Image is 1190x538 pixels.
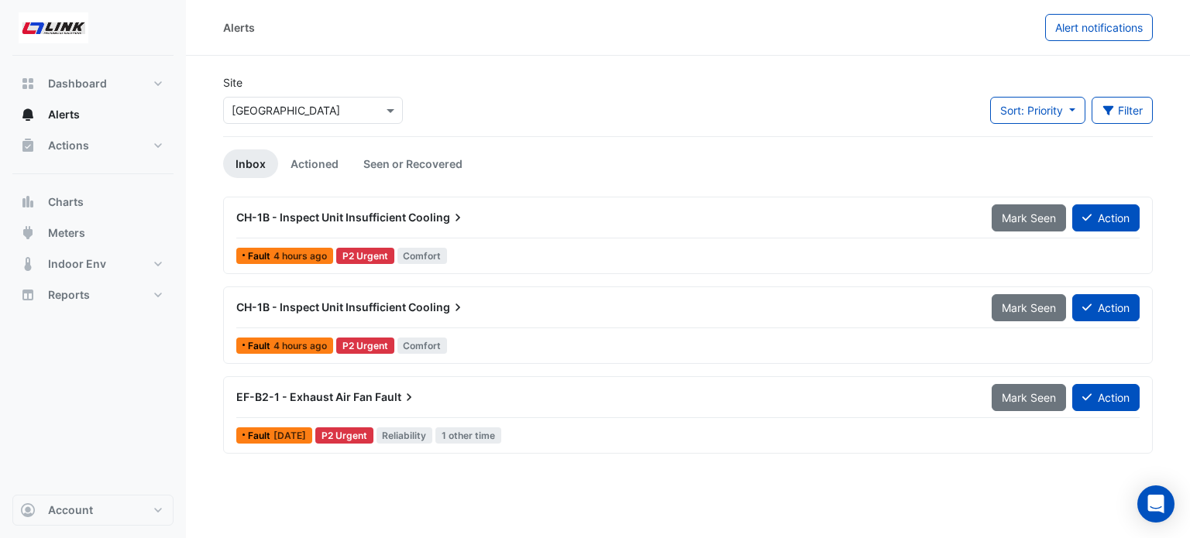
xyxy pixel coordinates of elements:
span: Reports [48,287,90,303]
app-icon: Actions [20,138,36,153]
button: Indoor Env [12,248,174,279]
span: CH-1B - Inspect Unit Insufficient [236,300,406,314]
button: Account [12,495,174,526]
span: Meters [48,225,85,241]
div: P2 Urgent [336,338,394,354]
span: Mark Seen [1002,211,1056,224]
div: Open Intercom Messenger [1137,485,1175,523]
button: Action [1072,294,1140,321]
button: Mark Seen [992,294,1066,321]
span: Mark Seen [1002,301,1056,314]
app-icon: Meters [20,225,36,241]
span: Fault [248,341,273,351]
app-icon: Reports [20,287,36,303]
a: Seen or Recovered [351,149,475,178]
span: Cooling [408,300,466,315]
span: Actions [48,138,89,153]
button: Alert notifications [1045,14,1153,41]
span: Charts [48,194,84,210]
span: EF-B2-1 - Exhaust Air Fan [236,390,373,403]
button: Actions [12,130,174,161]
button: Meters [12,218,174,248]
app-icon: Dashboard [20,76,36,91]
span: CH-1B - Inspect Unit Insufficient [236,211,406,224]
span: Comfort [397,338,448,354]
span: Mon 08-Sep-2025 09:15 AEST [273,250,327,262]
button: Dashboard [12,68,174,99]
app-icon: Indoor Env [20,256,36,272]
span: Reliability [377,427,433,444]
a: Actioned [278,149,351,178]
span: Wed 03-Sep-2025 15:32 AEST [273,430,306,441]
span: Alerts [48,107,80,122]
span: Cooling [408,210,466,225]
button: Charts [12,187,174,218]
button: Filter [1092,97,1154,124]
button: Action [1072,384,1140,411]
span: Account [48,502,93,518]
span: Comfort [397,248,448,264]
button: Mark Seen [992,384,1066,411]
span: Fault [375,389,417,405]
button: Sort: Priority [990,97,1085,124]
span: Sort: Priority [1000,104,1063,117]
div: Alerts [223,19,255,36]
span: Fault [248,431,273,440]
span: Dashboard [48,76,107,91]
span: Mon 08-Sep-2025 09:15 AEST [273,340,327,351]
img: Company Logo [19,12,88,43]
app-icon: Charts [20,194,36,210]
button: Mark Seen [992,204,1066,231]
button: Action [1072,204,1140,231]
button: Reports [12,279,174,310]
label: Site [223,74,242,91]
span: Alert notifications [1055,21,1143,34]
span: Indoor Env [48,256,106,272]
div: P2 Urgent [336,248,394,264]
span: 1 other time [435,427,501,444]
span: Mark Seen [1002,391,1056,404]
span: Fault [248,252,273,261]
app-icon: Alerts [20,107,36,122]
a: Inbox [223,149,278,178]
button: Alerts [12,99,174,130]
div: P2 Urgent [315,427,373,444]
